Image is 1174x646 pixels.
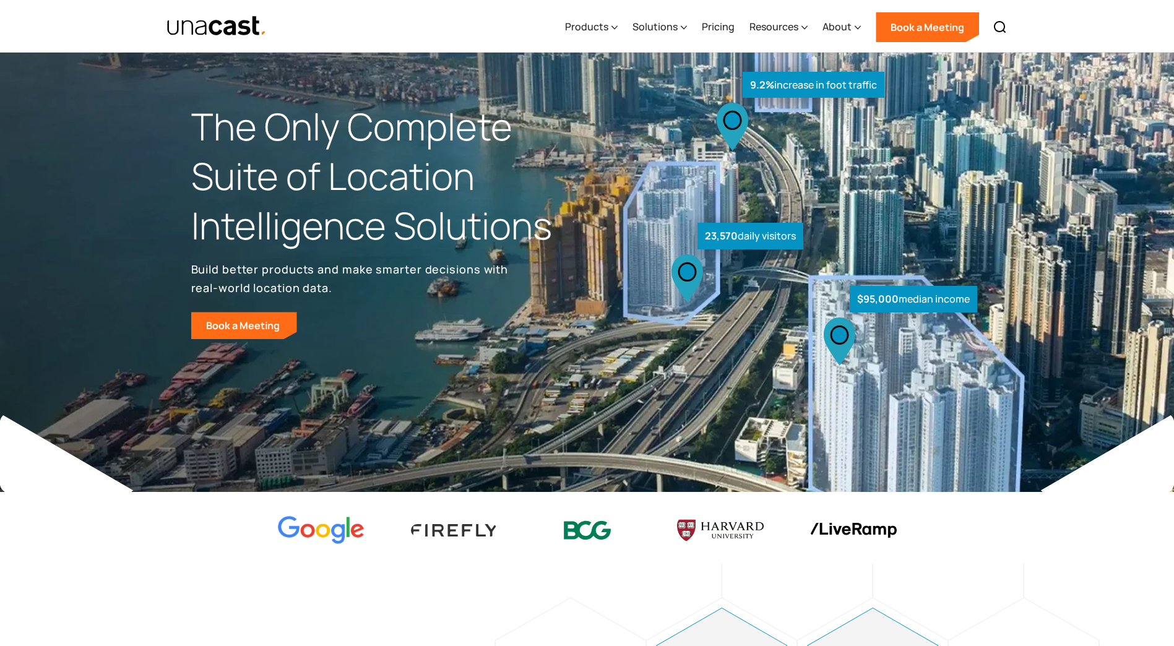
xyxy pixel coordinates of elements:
[822,2,861,53] div: About
[822,19,852,34] div: About
[191,260,513,297] p: Build better products and make smarter decisions with real-world location data.
[166,15,267,37] img: Unacast text logo
[565,19,608,34] div: Products
[702,2,735,53] a: Pricing
[810,523,897,538] img: liveramp logo
[750,78,774,92] strong: 9.2%
[191,102,587,250] h1: The Only Complete Suite of Location Intelligence Solutions
[166,15,267,37] a: home
[743,72,884,98] div: increase in foot traffic
[632,2,687,53] div: Solutions
[697,223,803,249] div: daily visitors
[632,19,678,34] div: Solutions
[850,286,977,312] div: median income
[857,292,899,306] strong: $95,000
[544,513,631,548] img: BCG logo
[749,2,808,53] div: Resources
[876,12,979,42] a: Book a Meeting
[411,524,498,536] img: Firefly Advertising logo
[677,515,764,545] img: Harvard U logo
[993,20,1008,35] img: Search icon
[565,2,618,53] div: Products
[749,19,798,34] div: Resources
[191,312,297,339] a: Book a Meeting
[705,229,738,243] strong: 23,570
[278,516,365,545] img: Google logo Color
